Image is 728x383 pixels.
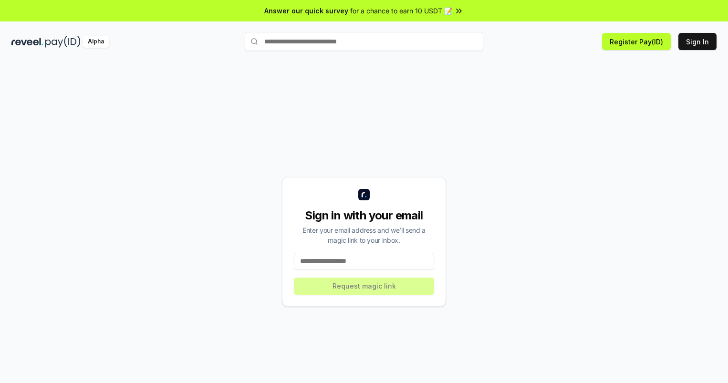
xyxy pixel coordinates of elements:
span: for a chance to earn 10 USDT 📝 [350,6,452,16]
img: pay_id [45,36,81,48]
div: Alpha [83,36,109,48]
img: logo_small [358,189,370,200]
button: Sign In [678,33,717,50]
span: Answer our quick survey [264,6,348,16]
button: Register Pay(ID) [602,33,671,50]
div: Sign in with your email [294,208,434,223]
div: Enter your email address and we’ll send a magic link to your inbox. [294,225,434,245]
img: reveel_dark [11,36,43,48]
